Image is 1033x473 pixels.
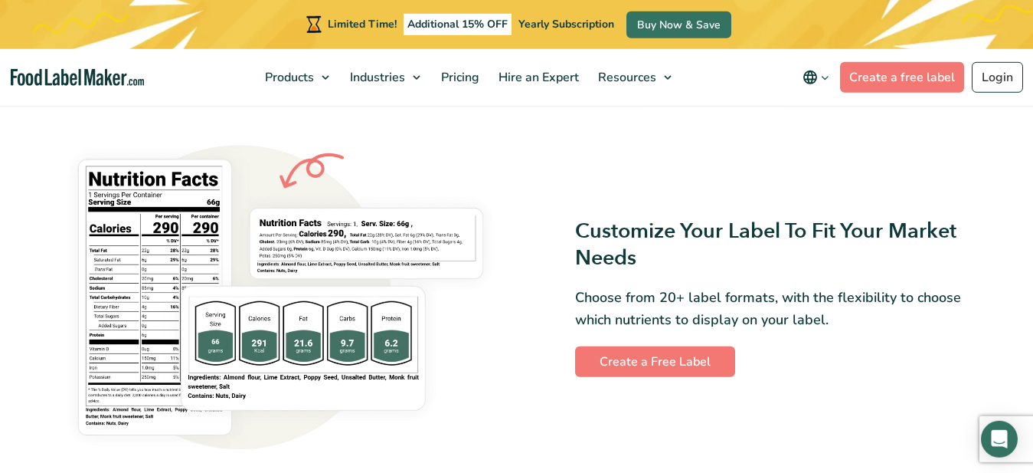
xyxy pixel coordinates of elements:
span: Limited Time! [328,17,397,31]
a: Industries [341,49,428,106]
a: Resources [589,49,679,106]
a: Login [972,62,1023,93]
span: Resources [593,69,658,86]
a: Buy Now & Save [626,11,731,38]
span: Pricing [436,69,481,86]
span: Yearly Subscription [518,17,614,31]
span: Additional 15% OFF [404,14,512,35]
a: Create a free label [840,62,964,93]
div: Open Intercom Messenger [981,421,1018,458]
a: Products [256,49,337,106]
p: Choose from 20+ label formats, with the flexibility to choose which nutrients to display on your ... [575,287,980,331]
span: Hire an Expert [494,69,580,86]
a: Pricing [432,49,485,106]
a: Hire an Expert [489,49,585,106]
a: Create a Free Label [575,347,735,377]
span: Industries [345,69,407,86]
span: Products [260,69,315,86]
h3: Customize Your Label To Fit Your Market Needs [575,218,980,271]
